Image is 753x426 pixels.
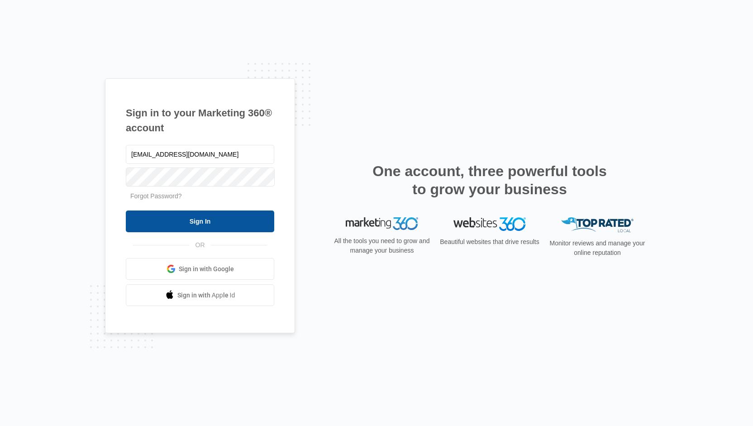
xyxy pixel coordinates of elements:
[126,105,274,135] h1: Sign in to your Marketing 360® account
[561,217,634,232] img: Top Rated Local
[130,192,182,200] a: Forgot Password?
[177,291,235,300] span: Sign in with Apple Id
[126,258,274,280] a: Sign in with Google
[453,217,526,230] img: Websites 360
[126,211,274,232] input: Sign In
[547,239,648,258] p: Monitor reviews and manage your online reputation
[179,264,234,274] span: Sign in with Google
[370,162,610,198] h2: One account, three powerful tools to grow your business
[331,236,433,255] p: All the tools you need to grow and manage your business
[439,237,540,247] p: Beautiful websites that drive results
[346,217,418,230] img: Marketing 360
[189,240,211,250] span: OR
[126,145,274,164] input: Email
[126,284,274,306] a: Sign in with Apple Id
